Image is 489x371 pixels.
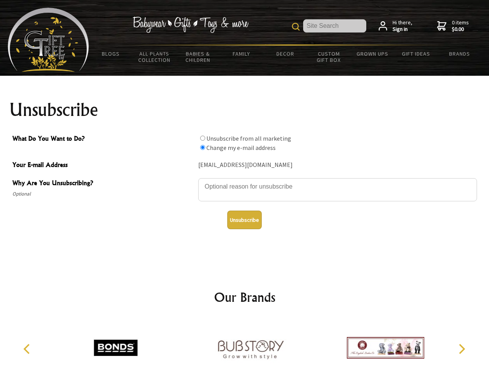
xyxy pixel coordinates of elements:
label: Unsubscribe from all marketing [206,134,291,142]
a: BLOGS [89,46,133,62]
a: Babies & Children [176,46,220,68]
a: Brands [438,46,482,62]
a: Gift Ideas [394,46,438,62]
h1: Unsubscribe [9,100,480,119]
span: Why Are You Unsubscribing? [12,178,194,189]
button: Next [453,340,470,357]
img: Babywear - Gifts - Toys & more [132,17,249,33]
h2: Our Brands [15,288,474,306]
strong: Sign in [393,26,412,33]
a: 0 items$0.00 [437,19,469,33]
img: product search [292,23,300,31]
a: Custom Gift Box [307,46,351,68]
button: Unsubscribe [227,211,262,229]
span: Your E-mail Address [12,160,194,171]
button: Previous [19,340,36,357]
a: Hi there,Sign in [379,19,412,33]
input: What Do You Want to Do? [200,136,205,141]
span: 0 items [452,19,469,33]
div: [EMAIL_ADDRESS][DOMAIN_NAME] [198,159,477,171]
span: Optional [12,189,194,199]
strong: $0.00 [452,26,469,33]
a: Grown Ups [350,46,394,62]
img: Babyware - Gifts - Toys and more... [8,8,89,72]
a: All Plants Collection [133,46,177,68]
span: Hi there, [393,19,412,33]
textarea: Why Are You Unsubscribing? [198,178,477,201]
a: Family [220,46,264,62]
input: What Do You Want to Do? [200,145,205,150]
label: Change my e-mail address [206,144,276,151]
span: What Do You Want to Do? [12,134,194,145]
input: Site Search [303,19,366,32]
a: Decor [263,46,307,62]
